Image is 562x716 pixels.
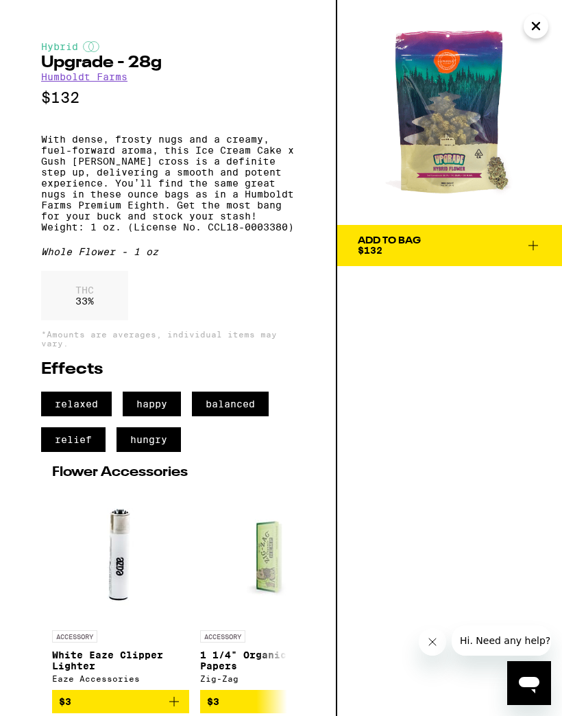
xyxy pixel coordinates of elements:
iframe: Message from company [452,625,551,656]
span: $3 [59,696,71,707]
img: hybridColor.svg [83,41,99,52]
a: Open page for 1 1/4" Organic Hemp Papers from Zig-Zag [200,486,337,690]
iframe: Close message [419,628,446,656]
div: Whole Flower - 1 oz [41,246,295,257]
span: hungry [117,427,181,452]
button: Add to bag [200,690,337,713]
a: Open page for White Eaze Clipper Lighter from Eaze Accessories [52,486,189,690]
p: THC [75,285,94,296]
p: ACCESSORY [52,630,97,643]
div: Zig-Zag [200,674,337,683]
span: $132 [358,245,382,256]
p: White Eaze Clipper Lighter [52,649,189,671]
p: ACCESSORY [200,630,245,643]
p: With dense, frosty nugs and a creamy, fuel-forward aroma, this Ice Cream Cake x Gush [PERSON_NAME... [41,134,295,232]
button: Close [524,14,548,38]
div: Eaze Accessories [52,674,189,683]
p: *Amounts are averages, individual items may vary. [41,330,295,348]
p: 1 1/4" Organic Hemp Papers [200,649,337,671]
span: balanced [192,392,269,416]
img: Zig-Zag - 1 1/4" Organic Hemp Papers [200,486,337,623]
p: $132 [41,89,295,106]
iframe: Button to launch messaging window [507,661,551,705]
span: $3 [207,696,219,707]
span: relaxed [41,392,112,416]
img: Eaze Accessories - White Eaze Clipper Lighter [52,486,189,623]
span: relief [41,427,106,452]
span: happy [123,392,181,416]
div: Add To Bag [358,236,421,246]
h2: Upgrade - 28g [41,55,295,71]
h2: Flower Accessories [52,466,284,479]
div: Hybrid [41,41,295,52]
button: Add to bag [52,690,189,713]
h2: Effects [41,361,295,378]
button: Add To Bag$132 [337,225,562,266]
a: Humboldt Farms [41,71,127,82]
div: 33 % [41,271,128,320]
